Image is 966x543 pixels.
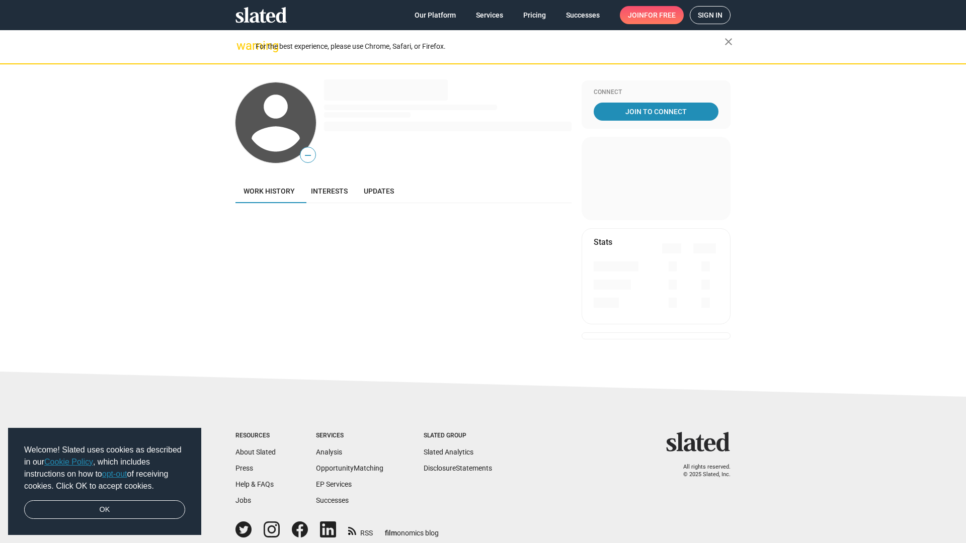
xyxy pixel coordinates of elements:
[385,520,439,538] a: filmonomics blog
[468,6,511,24] a: Services
[356,179,402,203] a: Updates
[644,6,676,24] span: for free
[596,103,716,121] span: Join To Connect
[235,179,303,203] a: Work history
[316,448,342,456] a: Analysis
[256,40,725,53] div: For the best experience, please use Chrome, Safari, or Firefox.
[476,6,503,24] span: Services
[235,432,276,440] div: Resources
[303,179,356,203] a: Interests
[244,187,295,195] span: Work history
[235,480,274,488] a: Help & FAQs
[424,432,492,440] div: Slated Group
[698,7,722,24] span: Sign in
[235,496,251,504] a: Jobs
[316,432,383,440] div: Services
[235,448,276,456] a: About Slated
[316,496,349,504] a: Successes
[316,480,352,488] a: EP Services
[316,464,383,472] a: OpportunityMatching
[424,464,492,472] a: DisclosureStatements
[566,6,600,24] span: Successes
[102,470,127,478] a: opt-out
[558,6,608,24] a: Successes
[620,6,684,24] a: Joinfor free
[594,88,718,97] div: Connect
[8,428,201,535] div: cookieconsent
[424,448,473,456] a: Slated Analytics
[407,6,464,24] a: Our Platform
[415,6,456,24] span: Our Platform
[594,103,718,121] a: Join To Connect
[515,6,554,24] a: Pricing
[722,36,735,48] mat-icon: close
[364,187,394,195] span: Updates
[594,237,612,247] mat-card-title: Stats
[690,6,731,24] a: Sign in
[236,40,249,52] mat-icon: warning
[235,464,253,472] a: Press
[385,529,397,537] span: film
[24,444,185,492] span: Welcome! Slated uses cookies as described in our , which includes instructions on how to of recei...
[628,6,676,24] span: Join
[44,458,93,466] a: Cookie Policy
[311,187,348,195] span: Interests
[348,522,373,538] a: RSS
[523,6,546,24] span: Pricing
[300,149,315,162] span: —
[673,464,731,478] p: All rights reserved. © 2025 Slated, Inc.
[24,500,185,519] a: dismiss cookie message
